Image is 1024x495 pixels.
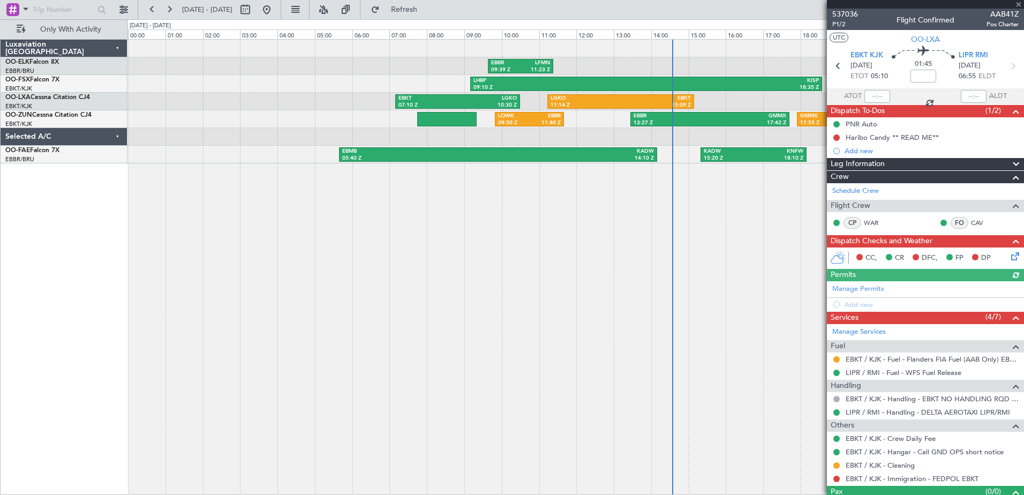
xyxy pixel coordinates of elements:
[498,148,654,155] div: KADW
[832,327,886,337] a: Manage Services
[614,29,651,39] div: 13:00
[846,119,877,129] div: PNR Auto
[502,29,539,39] div: 10:00
[5,120,32,128] a: EBKT/KJK
[498,112,529,120] div: LOWK
[165,29,203,39] div: 01:00
[832,186,879,197] a: Schedule Crew
[551,95,621,102] div: LGKO
[342,148,498,155] div: EBMB
[5,85,32,93] a: EBKT/KJK
[5,77,59,83] a: OO-FSXFalcon 7X
[33,2,94,18] input: Trip Number
[689,29,726,39] div: 15:00
[5,155,34,163] a: EBBR/BRU
[981,253,991,264] span: DP
[846,461,915,470] a: EBKT / KJK - Cleaning
[621,102,691,109] div: 15:09 Z
[366,1,430,18] button: Refresh
[5,77,30,83] span: OO-FSX
[352,29,390,39] div: 06:00
[959,71,976,82] span: 06:55
[987,9,1019,20] span: AAB41Z
[754,148,803,155] div: KNFW
[871,71,888,82] span: 05:10
[710,112,786,120] div: GMMX
[5,147,59,154] a: OO-FAEFalcon 7X
[864,218,888,228] a: WAR
[491,66,521,74] div: 09:39 Z
[464,29,502,39] div: 09:00
[831,158,885,170] span: Leg Information
[800,112,862,120] div: GMMX
[763,29,801,39] div: 17:00
[521,59,550,67] div: LFMN
[832,9,858,20] span: 537036
[831,340,845,352] span: Fuel
[473,84,646,92] div: 09:10 Z
[427,29,464,39] div: 08:00
[389,29,427,39] div: 07:00
[203,29,240,39] div: 02:00
[831,200,870,212] span: Flight Crew
[915,59,932,70] span: 01:45
[529,112,560,120] div: EBBR
[398,102,458,109] div: 07:10 Z
[128,29,165,39] div: 00:00
[277,29,315,39] div: 04:00
[846,408,1010,417] a: LIPR / RMI - Handling - DELTA AEROTAXI LIPR/RMI
[800,119,862,127] div: 17:55 Z
[646,77,819,85] div: KISP
[529,119,560,127] div: 11:40 Z
[844,217,861,229] div: CP
[831,105,885,117] span: Dispatch To-Dos
[539,29,577,39] div: 11:00
[895,253,904,264] span: CR
[398,95,458,102] div: EBKT
[989,91,1007,102] span: ALDT
[959,50,988,61] span: LIPR RMI
[473,77,646,85] div: LHBP
[458,95,517,102] div: LGKO
[5,67,34,75] a: EBBR/BRU
[846,133,939,142] div: Haribo Candy ** READ ME**
[382,6,427,13] span: Refresh
[831,235,932,247] span: Dispatch Checks and Weather
[704,155,754,162] div: 15:20 Z
[971,218,995,228] a: CAV
[951,217,968,229] div: FO
[576,29,614,39] div: 12:00
[621,95,691,102] div: EBKT
[846,355,1019,364] a: EBKT / KJK - Fuel - Flanders FIA Fuel (AAB Only) EBKT / KJK
[978,71,996,82] span: ELDT
[985,311,1001,322] span: (4/7)
[634,112,710,120] div: EBBR
[551,102,621,109] div: 11:14 Z
[846,394,1019,403] a: EBKT / KJK - Handling - EBKT NO HANDLING RQD FOR CJ
[710,119,786,127] div: 17:42 Z
[521,66,550,74] div: 11:23 Z
[315,29,352,39] div: 05:00
[850,71,868,82] span: ETOT
[831,419,854,432] span: Others
[850,50,883,61] span: EBKT KJK
[830,33,848,42] button: UTC
[846,434,936,443] a: EBKT / KJK - Crew Daily Fee
[634,119,710,127] div: 13:27 Z
[985,105,1001,116] span: (1/2)
[897,14,954,26] div: Flight Confirmed
[959,61,981,71] span: [DATE]
[955,253,963,264] span: FP
[832,20,858,29] span: P1/2
[12,21,116,38] button: Only With Activity
[5,94,90,101] a: OO-LXACessna Citation CJ4
[5,112,92,118] a: OO-ZUNCessna Citation CJ4
[844,91,862,102] span: ATOT
[865,253,877,264] span: CC,
[5,59,29,65] span: OO-ELK
[646,84,819,92] div: 18:35 Z
[458,102,517,109] div: 10:30 Z
[911,34,940,45] span: OO-LXA
[846,474,978,483] a: EBKT / KJK - Immigration - FEDPOL EBKT
[846,447,1004,456] a: EBKT / KJK - Hangar - Call GND OPS short notice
